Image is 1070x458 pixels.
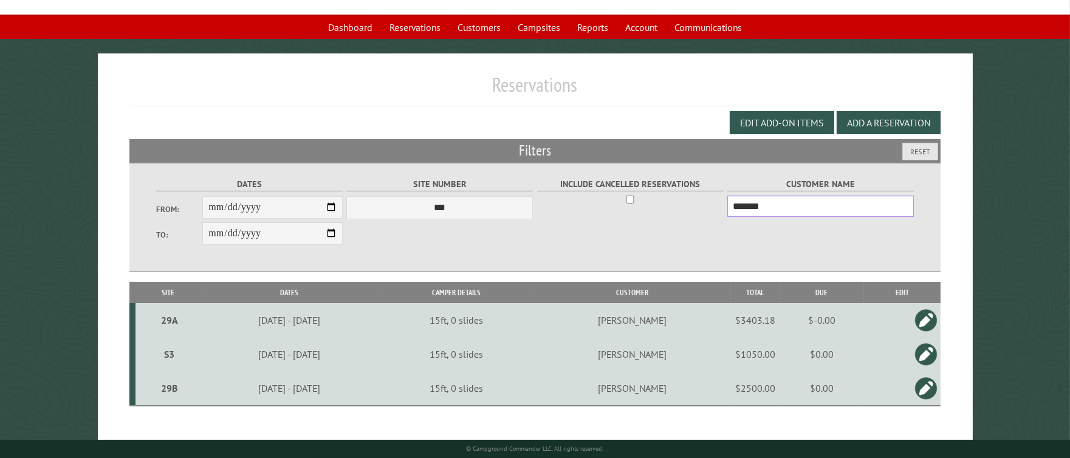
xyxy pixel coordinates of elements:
th: Total [731,282,780,303]
td: 15ft, 0 slides [379,337,534,371]
button: Add a Reservation [837,111,941,134]
button: Edit Add-on Items [730,111,834,134]
div: S3 [140,348,198,360]
td: $1050.00 [731,337,780,371]
label: To: [156,229,203,241]
td: [PERSON_NAME] [534,337,731,371]
label: Include Cancelled Reservations [537,177,724,191]
div: [DATE] - [DATE] [202,314,377,326]
td: [PERSON_NAME] [534,303,731,337]
a: Communications [667,16,749,39]
td: $2500.00 [731,371,780,406]
h1: Reservations [129,73,940,106]
div: [DATE] - [DATE] [202,382,377,394]
td: $0.00 [780,337,864,371]
div: 29B [140,382,198,394]
label: From: [156,203,203,215]
label: Dates [156,177,343,191]
td: [PERSON_NAME] [534,371,731,406]
a: Reports [570,16,616,39]
label: Customer Name [727,177,914,191]
td: $-0.00 [780,303,864,337]
th: Dates [201,282,379,303]
th: Camper Details [379,282,534,303]
a: Reservations [382,16,448,39]
td: 15ft, 0 slides [379,303,534,337]
a: Account [618,16,665,39]
div: 29A [140,314,198,326]
td: $0.00 [780,371,864,406]
a: Dashboard [321,16,380,39]
th: Edit [864,282,941,303]
th: Site [135,282,200,303]
a: Customers [450,16,508,39]
label: Site Number [346,177,533,191]
th: Customer [534,282,731,303]
td: 15ft, 0 slides [379,371,534,406]
button: Reset [902,143,938,160]
div: [DATE] - [DATE] [202,348,377,360]
th: Due [780,282,864,303]
td: $3403.18 [731,303,780,337]
a: Campsites [510,16,568,39]
h2: Filters [129,139,940,162]
small: © Campground Commander LLC. All rights reserved. [467,445,604,453]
